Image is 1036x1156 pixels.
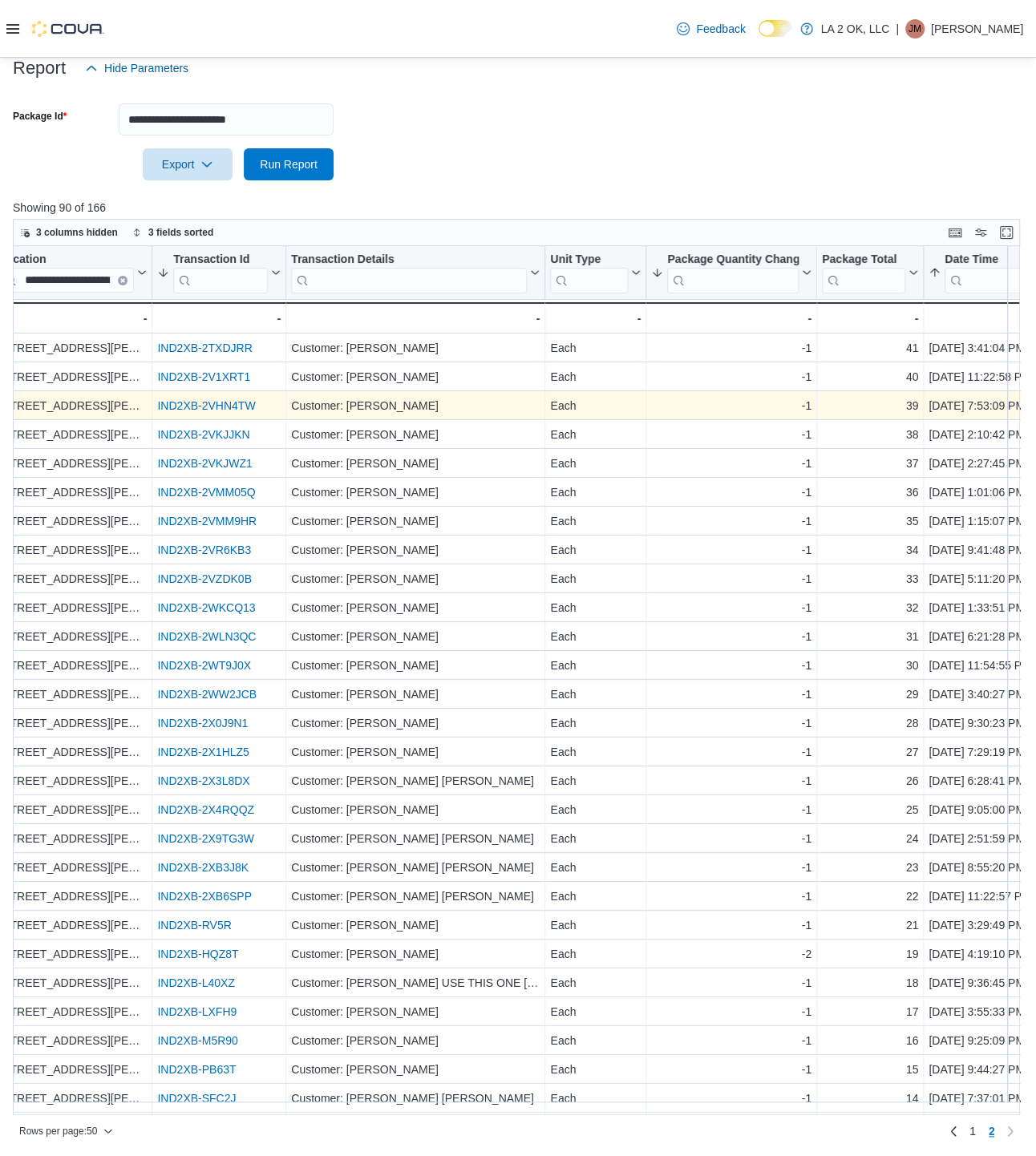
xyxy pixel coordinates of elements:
[822,483,918,502] div: 36
[550,454,641,473] div: Each
[550,540,641,560] div: Each
[157,861,249,874] a: IND2XB-2XB3J8K
[969,1123,976,1139] span: 1
[822,454,918,473] div: 37
[822,887,918,906] div: 22
[157,746,249,758] a: IND2XB-2X1HLZ5
[896,19,899,38] p: |
[822,973,918,992] div: 18
[291,309,540,328] div: -
[651,367,811,386] div: -1
[550,367,641,386] div: Each
[550,253,628,268] div: Unit Type
[651,1031,811,1050] div: -1
[667,253,799,293] div: Package Quantity Change
[822,338,918,358] div: 41
[905,19,925,38] div: Jieann M
[157,1034,237,1047] a: IND2XB-M5R90
[982,1118,1002,1144] button: Page 2 of 2
[822,916,918,935] div: 21
[822,742,918,762] div: 27
[550,253,641,293] button: Unit Type
[550,713,641,733] div: Each
[291,627,540,646] div: Customer: [PERSON_NAME]
[13,59,66,78] h3: Report
[157,572,251,585] a: IND2XB-2VZDK0B
[550,973,641,992] div: Each
[79,52,195,84] button: Hide Parameters
[651,309,811,328] div: -
[822,829,918,848] div: 24
[126,223,220,242] button: 3 fields sorted
[822,627,918,646] div: 31
[291,253,527,268] div: Transaction Details
[550,1031,641,1050] div: Each
[821,19,890,38] p: LA 2 OK, LLC
[822,309,918,328] div: -
[550,916,641,935] div: Each
[291,598,540,617] div: Customer: [PERSON_NAME]
[291,713,540,733] div: Customer: [PERSON_NAME]
[291,858,540,877] div: Customer: [PERSON_NAME] [PERSON_NAME]
[651,569,811,588] div: -1
[963,1118,982,1144] a: Page 1 of 2
[822,425,918,444] div: 38
[550,771,641,790] div: Each
[822,713,918,733] div: 28
[291,973,540,992] div: Customer: [PERSON_NAME] USE THIS ONE [PERSON_NAME]
[822,1031,918,1050] div: 16
[550,396,641,415] div: Each
[550,425,641,444] div: Each
[822,367,918,386] div: 40
[822,800,918,819] div: 25
[157,601,255,614] a: IND2XB-2WKCQ13
[291,916,540,935] div: Customer: [PERSON_NAME]
[651,1002,811,1021] div: -1
[291,1060,540,1079] div: Customer: [PERSON_NAME]
[696,21,745,37] span: Feedback
[651,887,811,906] div: -1
[822,685,918,704] div: 29
[143,148,233,180] button: Export
[651,627,811,646] div: -1
[291,253,540,293] button: Transaction Details
[157,309,281,328] div: -
[157,688,257,701] a: IND2XB-2WW2JCB
[670,13,751,45] a: Feedback
[651,425,811,444] div: -1
[944,1118,1021,1144] nav: Pagination for preceding grid
[19,1125,97,1138] span: Rows per page : 50
[550,1002,641,1021] div: Each
[989,1123,995,1139] span: 2
[963,1118,1002,1144] ul: Pagination for preceding grid
[909,19,921,38] span: JM
[822,540,918,560] div: 34
[157,774,249,787] a: IND2XB-2X3L8DX
[822,396,918,415] div: 39
[997,223,1016,242] button: Enter fullscreen
[651,916,811,935] div: -1
[291,540,540,560] div: Customer: [PERSON_NAME]
[759,20,792,37] input: Dark Mode
[1001,1122,1020,1141] button: Next page
[651,338,811,358] div: -1
[550,511,641,531] div: Each
[945,223,965,242] button: Keyboard shortcuts
[651,944,811,964] div: -2
[104,60,188,76] span: Hide Parameters
[550,1089,641,1108] div: Each
[291,742,540,762] div: Customer: [PERSON_NAME]
[651,1089,811,1108] div: -1
[244,148,334,180] button: Run Report
[550,598,641,617] div: Each
[157,1005,237,1018] a: IND2XB-LXFH9
[291,396,540,415] div: Customer: [PERSON_NAME]
[152,148,223,180] span: Export
[550,656,641,675] div: Each
[651,598,811,617] div: -1
[651,483,811,502] div: -1
[291,1002,540,1021] div: Customer: [PERSON_NAME]
[550,858,641,877] div: Each
[291,829,540,848] div: Customer: [PERSON_NAME] [PERSON_NAME]
[157,544,251,556] a: IND2XB-2VR6KB3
